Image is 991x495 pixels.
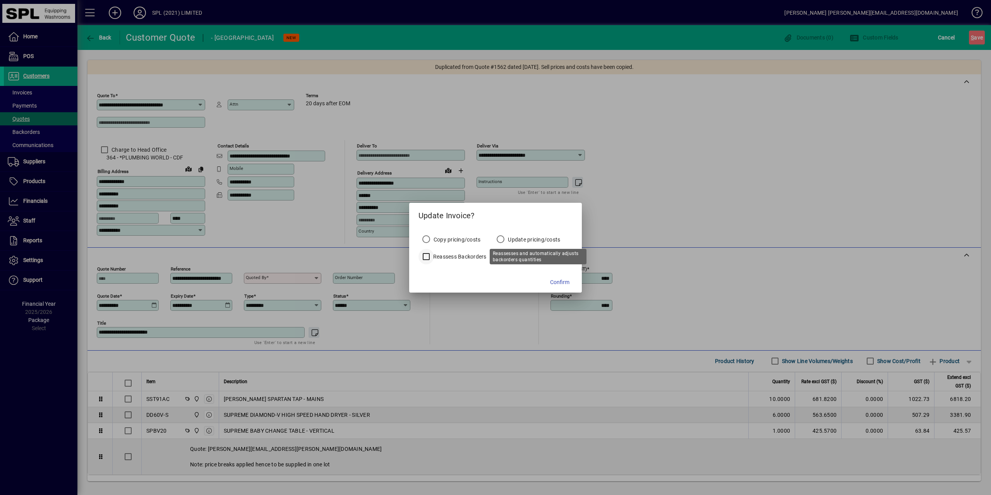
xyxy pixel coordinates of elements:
h5: Update Invoice? [409,203,582,225]
label: Copy pricing/costs [432,236,481,243]
button: Confirm [547,276,573,289]
label: Reassess Backorders [432,253,487,260]
span: Confirm [550,278,569,286]
div: Reassesses and automatically adjusts backorders quantities [490,249,586,264]
label: Update pricing/costs [506,236,560,243]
